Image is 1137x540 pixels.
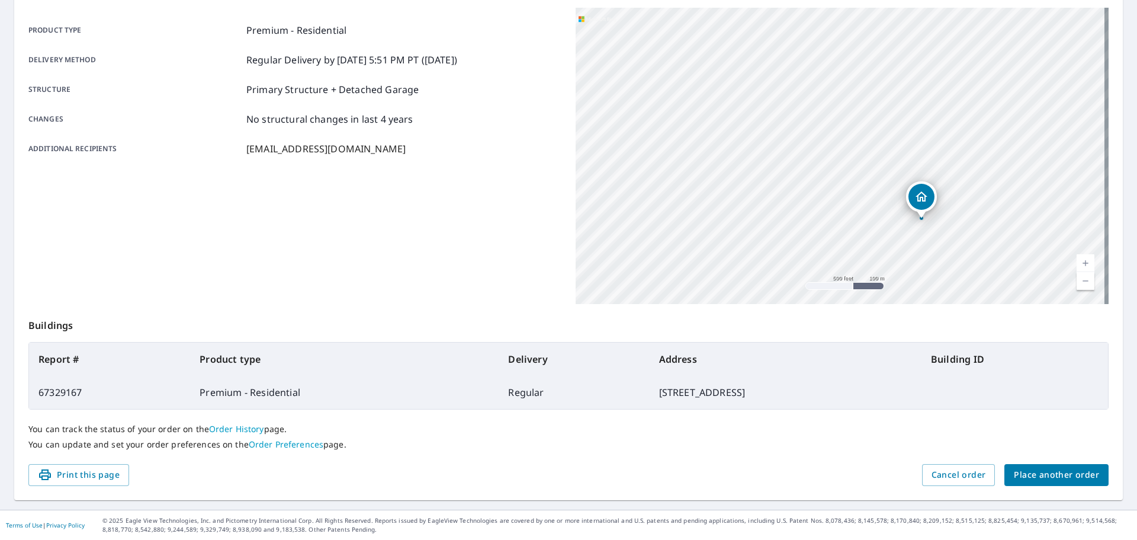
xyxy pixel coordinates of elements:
[650,343,921,376] th: Address
[246,53,457,67] p: Regular Delivery by [DATE] 5:51 PM PT ([DATE])
[29,343,190,376] th: Report #
[921,343,1108,376] th: Building ID
[28,82,242,97] p: Structure
[102,516,1131,534] p: © 2025 Eagle View Technologies, Inc. and Pictometry International Corp. All Rights Reserved. Repo...
[28,23,242,37] p: Product type
[906,181,937,218] div: Dropped pin, building 1, Residential property, 402 Rand Blvd Archdale, NC 27263
[1077,254,1094,272] a: Current Level 16, Zoom In
[190,376,499,409] td: Premium - Residential
[28,142,242,156] p: Additional recipients
[28,424,1109,434] p: You can track the status of your order on the page.
[1077,272,1094,290] a: Current Level 16, Zoom Out
[29,376,190,409] td: 67329167
[249,439,323,450] a: Order Preferences
[38,468,120,483] span: Print this page
[28,439,1109,450] p: You can update and set your order preferences on the page.
[6,522,85,529] p: |
[246,142,406,156] p: [EMAIL_ADDRESS][DOMAIN_NAME]
[1004,464,1109,486] button: Place another order
[499,343,649,376] th: Delivery
[28,464,129,486] button: Print this page
[650,376,921,409] td: [STREET_ADDRESS]
[246,82,419,97] p: Primary Structure + Detached Garage
[28,304,1109,342] p: Buildings
[499,376,649,409] td: Regular
[932,468,986,483] span: Cancel order
[1014,468,1099,483] span: Place another order
[190,343,499,376] th: Product type
[209,423,264,434] a: Order History
[922,464,995,486] button: Cancel order
[28,112,242,126] p: Changes
[246,23,346,37] p: Premium - Residential
[28,53,242,67] p: Delivery method
[6,521,43,529] a: Terms of Use
[46,521,85,529] a: Privacy Policy
[246,112,413,126] p: No structural changes in last 4 years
